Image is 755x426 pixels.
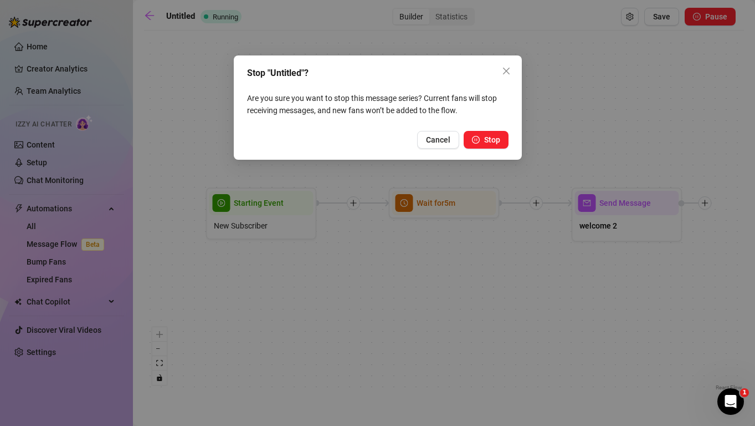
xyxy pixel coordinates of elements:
[497,67,515,75] span: Close
[464,131,509,149] button: Stop
[426,135,450,144] span: Cancel
[717,388,744,415] iframe: Intercom live chat
[484,135,500,144] span: Stop
[497,62,515,80] button: Close
[247,92,509,116] p: Are you sure you want to stop this message series? Current fans will stop receiving messages, and...
[740,388,749,397] span: 1
[472,136,480,144] span: pause-circle
[247,67,509,80] div: Stop "Untitled"?
[417,131,459,149] button: Cancel
[502,67,511,75] span: close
